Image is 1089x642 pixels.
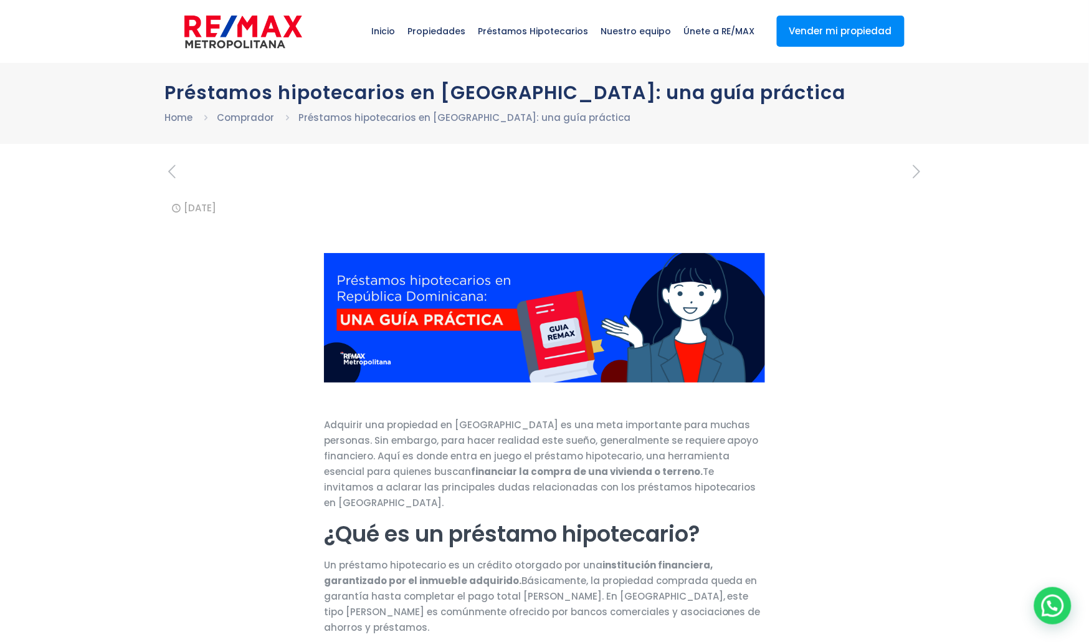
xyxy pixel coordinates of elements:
p: Adquirir una propiedad en [GEOGRAPHIC_DATA] es una meta importante para muchas personas. Sin emba... [324,417,765,510]
span: Nuestro equipo [594,12,677,50]
p: Un préstamo hipotecario es un crédito otorgado por una Básicamente, la propiedad comprada queda e... [324,557,765,635]
i: previous post [164,161,180,183]
a: previous post [164,163,180,181]
i: next post [909,161,925,183]
span: Préstamos Hipotecarios [472,12,594,50]
span: Inicio [365,12,401,50]
h2: ¿Qué es un préstamo hipotecario? [324,520,765,548]
span: Propiedades [401,12,472,50]
span: Únete a RE/MAX [677,12,761,50]
time: [DATE] [184,201,216,214]
a: Comprador [217,111,274,124]
a: next post [909,163,925,181]
strong: institución financiera, garantizado por el inmueble adquirido. [324,558,713,587]
h1: Préstamos hipotecarios en [GEOGRAPHIC_DATA]: una guía práctica [164,82,925,103]
a: Home [164,111,193,124]
li: Préstamos hipotecarios en [GEOGRAPHIC_DATA]: una guía práctica [298,110,630,125]
img: una persona mostrando un libro de guía práctica para adquirir un préstamo hipotecario en rd [324,253,766,383]
a: Vender mi propiedad [777,16,905,47]
strong: financiar la compra de una vivienda o terreno. [471,465,703,478]
img: remax-metropolitana-logo [184,13,302,50]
